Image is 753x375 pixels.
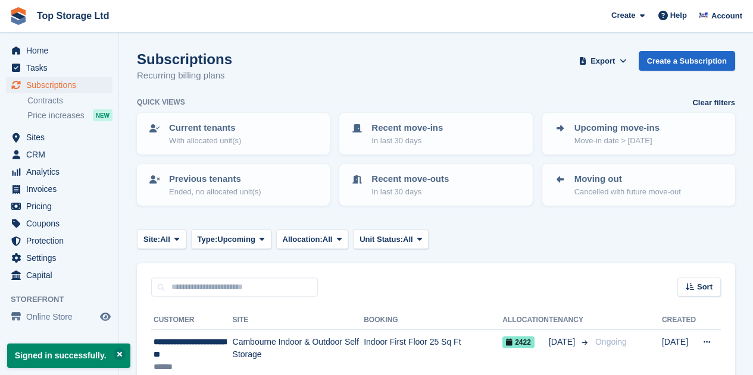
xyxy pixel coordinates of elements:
p: Signed in successfully. [7,344,130,368]
span: [DATE] [549,336,577,348]
span: Storefront [11,294,118,305]
a: Current tenants With allocated unit(s) [138,114,329,153]
h6: Quick views [137,97,185,108]
th: Site [233,311,364,330]
a: Price increases NEW [27,109,113,122]
a: Contracts [27,95,113,106]
a: Recent move-ins In last 30 days [340,114,531,153]
a: menu [6,77,113,93]
p: Previous tenants [169,172,261,186]
th: Allocation [502,311,549,330]
img: stora-icon-8386f47178a22dfd0bd8f6a31ec36ba5ce8667c1dd55bd0f319d3a0aa187defe.svg [10,7,27,25]
span: Export [590,55,615,67]
span: Online Store [26,308,98,325]
p: Current tenants [169,121,241,135]
a: Clear filters [692,97,735,109]
p: Ended, no allocated unit(s) [169,186,261,198]
th: Booking [364,311,502,330]
span: Analytics [26,163,98,180]
p: Move-in date > [DATE] [574,135,660,147]
a: Preview store [98,310,113,324]
a: menu [6,59,113,76]
span: Subscriptions [26,77,98,93]
a: menu [6,146,113,163]
span: Home [26,42,98,59]
button: Unit Status: All [353,229,429,249]
img: Sam Topham [698,10,710,21]
a: menu [6,232,113,249]
a: menu [6,129,113,146]
span: CRM [26,146,98,163]
a: Previous tenants Ended, no allocated unit(s) [138,165,329,204]
span: Create [611,10,635,21]
span: Sort [697,281,713,293]
button: Export [577,51,629,71]
span: Upcoming [217,234,255,245]
span: Site: [143,234,160,245]
p: Recurring billing plans [137,69,232,83]
span: All [403,234,413,245]
span: Coupons [26,215,98,232]
button: Site: All [137,229,186,249]
span: 2422 [502,336,535,348]
span: Help [670,10,687,21]
a: menu [6,198,113,215]
p: In last 30 days [371,135,443,147]
span: Tasks [26,59,98,76]
a: menu [6,163,113,180]
span: Sites [26,129,98,146]
span: Type: [198,234,218,245]
th: Created [662,311,696,330]
button: Type: Upcoming [191,229,271,249]
span: Pricing [26,198,98,215]
p: Upcoming move-ins [574,121,660,135]
a: menu [6,250,113,266]
span: All [160,234,170,245]
a: menu [6,267,113,283]
p: Cancelled with future move-out [574,186,681,198]
p: In last 30 days [371,186,449,198]
p: Recent move-outs [371,172,449,186]
span: Capital [26,267,98,283]
a: menu [6,42,113,59]
p: With allocated unit(s) [169,135,241,147]
a: Moving out Cancelled with future move-out [543,165,734,204]
span: Protection [26,232,98,249]
th: Customer [151,311,233,330]
button: Allocation: All [276,229,349,249]
a: Upcoming move-ins Move-in date > [DATE] [543,114,734,153]
a: menu [6,181,113,197]
a: Create a Subscription [639,51,735,71]
span: Invoices [26,181,98,197]
th: Tenancy [549,311,590,330]
p: Recent move-ins [371,121,443,135]
a: Recent move-outs In last 30 days [340,165,531,204]
span: Account [711,10,742,22]
a: menu [6,308,113,325]
div: NEW [93,109,113,121]
p: Moving out [574,172,681,186]
span: Settings [26,250,98,266]
a: Top Storage Ltd [32,6,114,26]
h1: Subscriptions [137,51,232,67]
span: Ongoing [595,337,627,346]
span: Price increases [27,110,85,121]
span: All [323,234,333,245]
span: Unit Status: [360,234,403,245]
a: menu [6,215,113,232]
span: Allocation: [283,234,323,245]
